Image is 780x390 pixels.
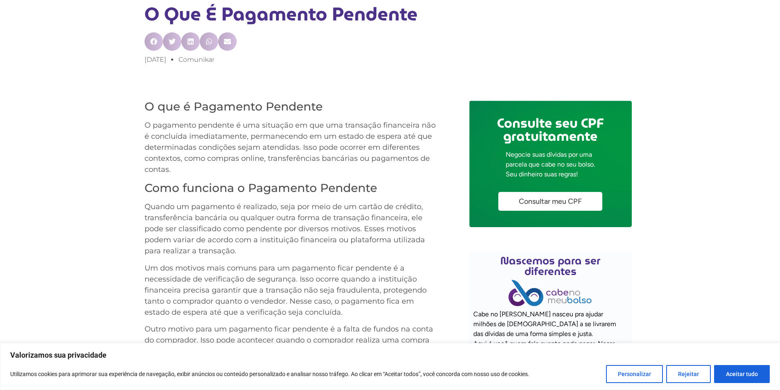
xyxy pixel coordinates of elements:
p: Quando um pagamento é realizado, seja por meio de um cartão de crédito, transferência bancária ou... [145,201,441,257]
div: Compartilhar no linkedin [181,32,200,51]
span: Consultar meu CPF [519,198,582,205]
button: Rejeitar [666,365,711,383]
p: Outro motivo para um pagamento ficar pendente é a falta de fundos na conta do comprador. Isso pod... [145,324,441,379]
p: Valorizamos sua privacidade [10,350,770,360]
p: O pagamento pendente é uma situação em que uma transação financeira não é concluída imediatamente... [145,120,441,175]
p: Utilizamos cookies para aprimorar sua experiência de navegação, exibir anúncios ou conteúdo perso... [10,369,529,379]
div: Compartilhar no whatsapp [200,32,218,51]
img: Cabe no Meu Bolso [509,280,592,306]
time: [DATE] [145,56,166,63]
h3: Como funciona o Pagamento Pendente [145,181,441,195]
h2: Nascemos para ser diferentes [473,255,627,277]
h2: Consulte seu CPF gratuitamente [497,117,604,143]
a: comunikar [179,55,215,65]
p: Cabe no [PERSON_NAME] nasceu pra ajudar milhões de [DEMOGRAPHIC_DATA] a se livrarem das dívidas d... [473,309,627,388]
div: Compartilhar no email [218,32,237,51]
button: Aceitar tudo [714,365,770,383]
a: Consultar meu CPF [498,192,602,211]
p: Um dos motivos mais comuns para um pagamento ficar pendente é a necessidade de verificação de seg... [145,263,441,318]
div: Compartilhar no twitter [163,32,181,51]
a: [DATE] [145,55,166,65]
button: Personalizar [606,365,663,383]
div: Compartilhar no facebook [145,32,163,51]
p: Negocie suas dívidas por uma parcela que cabe no seu bolso. Seu dinheiro suas regras! [506,150,595,179]
h3: O que é Pagamento Pendente [145,100,441,114]
h1: O que é Pagamento Pendente [145,0,636,28]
